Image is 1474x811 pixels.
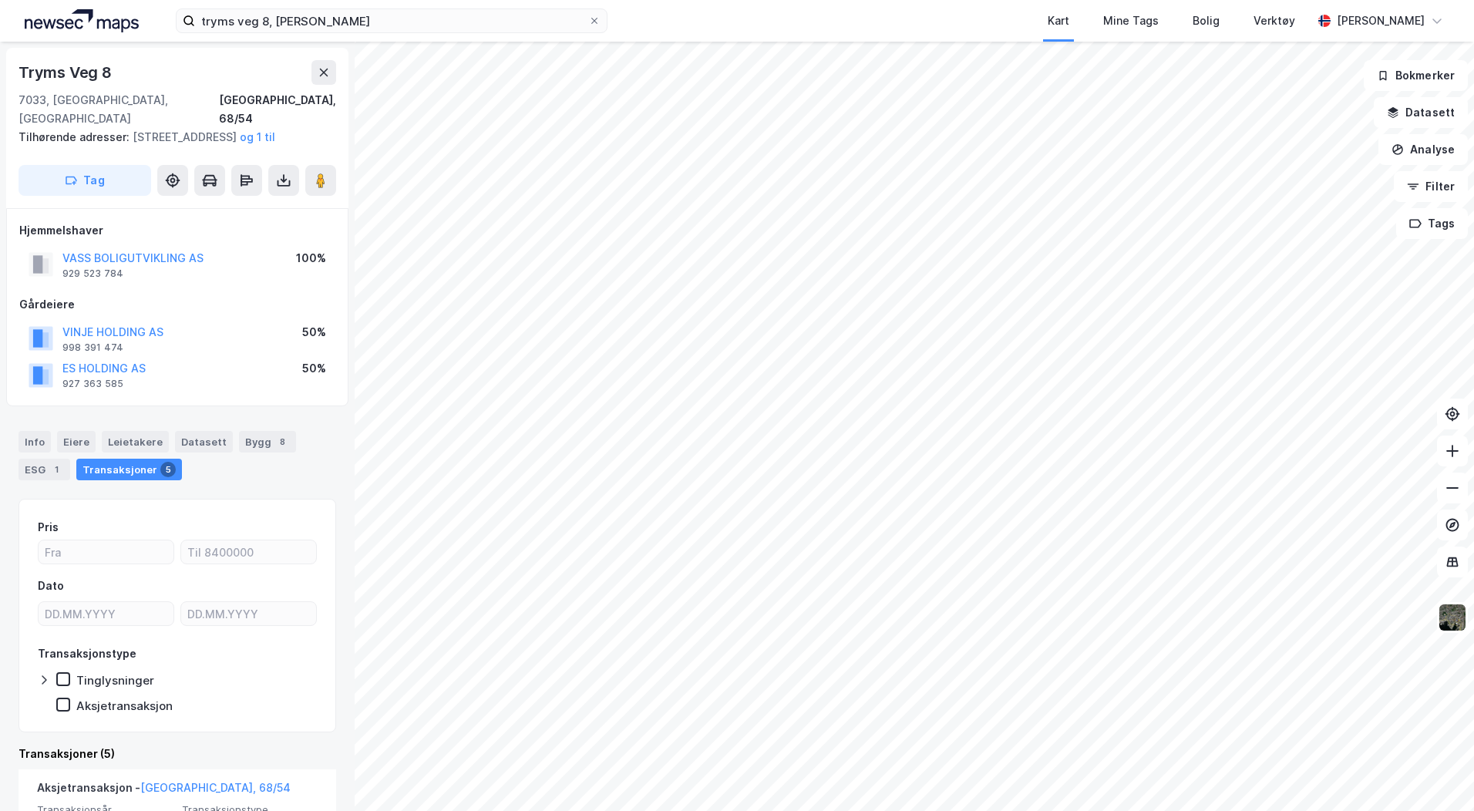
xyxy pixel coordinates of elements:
a: [GEOGRAPHIC_DATA], 68/54 [140,781,291,794]
input: DD.MM.YYYY [181,602,316,625]
div: 7033, [GEOGRAPHIC_DATA], [GEOGRAPHIC_DATA] [19,91,219,128]
div: 927 363 585 [62,378,123,390]
div: Pris [38,518,59,537]
div: Gårdeiere [19,295,335,314]
div: Transaksjonstype [38,644,136,663]
div: 1 [49,462,64,477]
input: Søk på adresse, matrikkel, gårdeiere, leietakere eller personer [195,9,588,32]
div: Dato [38,577,64,595]
div: Eiere [57,431,96,453]
div: Tinglysninger [76,673,154,688]
img: 9k= [1438,603,1467,632]
input: DD.MM.YYYY [39,602,173,625]
div: [STREET_ADDRESS] [19,128,324,146]
div: Verktøy [1254,12,1295,30]
div: Bolig [1193,12,1220,30]
div: Tryms Veg 8 [19,60,115,85]
div: 50% [302,359,326,378]
div: 5 [160,462,176,477]
div: Kart [1048,12,1069,30]
div: 998 391 474 [62,342,123,354]
span: Tilhørende adresser: [19,130,133,143]
div: Transaksjoner [76,459,182,480]
div: Aksjetransaksjon - [37,779,291,803]
button: Tag [19,165,151,196]
button: Tags [1396,208,1468,239]
button: Analyse [1378,134,1468,165]
div: 100% [296,249,326,268]
input: Fra [39,540,173,564]
input: Til 8400000 [181,540,316,564]
div: [PERSON_NAME] [1337,12,1425,30]
div: ESG [19,459,70,480]
div: Transaksjoner (5) [19,745,336,763]
div: Mine Tags [1103,12,1159,30]
button: Filter [1394,171,1468,202]
img: logo.a4113a55bc3d86da70a041830d287a7e.svg [25,9,139,32]
div: Hjemmelshaver [19,221,335,240]
div: Aksjetransaksjon [76,698,173,713]
div: 50% [302,323,326,342]
div: 929 523 784 [62,268,123,280]
div: Kontrollprogram for chat [1397,737,1474,811]
div: Leietakere [102,431,169,453]
div: Info [19,431,51,453]
button: Bokmerker [1364,60,1468,91]
div: Bygg [239,431,296,453]
div: 8 [274,434,290,449]
button: Datasett [1374,97,1468,128]
div: Datasett [175,431,233,453]
div: [GEOGRAPHIC_DATA], 68/54 [219,91,336,128]
iframe: Chat Widget [1397,737,1474,811]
